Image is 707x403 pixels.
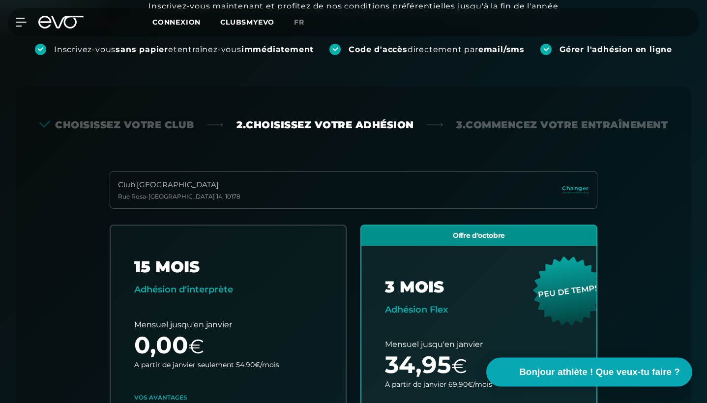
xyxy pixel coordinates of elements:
div: Inscrivez-vous et entraînez-vous [54,44,314,55]
div: Rue Rosa-[GEOGRAPHIC_DATA] 14 , 10178 [118,193,240,201]
a: FR [294,17,316,28]
span: Bonjour athlète ! Que veux-tu faire ? [519,365,680,379]
a: Changer [562,184,589,196]
strong: immédiatement [241,45,314,54]
strong: Code d'accès [349,45,408,54]
strong: sans papier [116,45,168,54]
div: 3. COMMENCEZ VOTRE ENTRAÎNEMENT [456,118,668,132]
strong: Gérer l'adhésion [560,45,633,54]
span: CLUBSMYEVO [220,18,274,27]
a: CONNEXION [152,18,201,27]
strong: email/sms [478,45,525,54]
span: Changer [562,184,589,193]
a: CLUBSMYEVO [220,17,294,27]
button: Bonjour athlète ! Que veux-tu faire ? [486,358,692,387]
div: CHOISISSEZ VOTRE CLUB [39,118,194,132]
div: Club : [GEOGRAPHIC_DATA] [118,179,240,191]
span: FR [294,18,304,27]
div: directement par [349,44,525,55]
strong: en ligne [636,45,672,54]
div: 2. CHOISISSEZ VOTRE ADHÉSION [236,118,414,132]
